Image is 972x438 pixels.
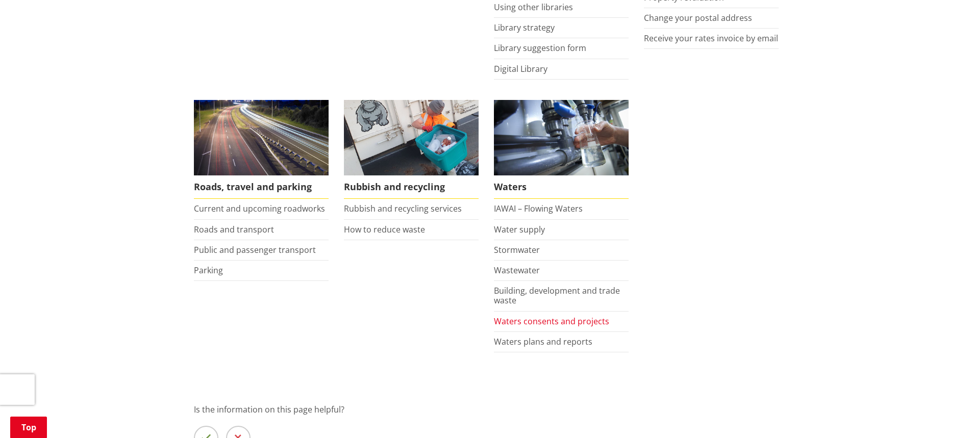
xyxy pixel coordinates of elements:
[494,285,620,306] a: Building, development and trade waste
[925,395,962,432] iframe: Messenger Launcher
[494,244,540,255] a: Stormwater
[344,100,479,176] img: Rubbish and recycling
[494,100,629,176] img: Water treatment
[494,100,629,199] a: Waters
[494,316,609,327] a: Waters consents and projects
[10,417,47,438] a: Top
[344,203,462,214] a: Rubbish and recycling services
[494,63,547,74] a: Digital Library
[344,224,425,235] a: How to reduce waste
[194,244,316,255] a: Public and passenger transport
[344,100,479,199] a: Rubbish and recycling
[194,224,274,235] a: Roads and transport
[494,42,586,54] a: Library suggestion form
[344,175,479,199] span: Rubbish and recycling
[494,336,592,347] a: Waters plans and reports
[494,265,540,276] a: Wastewater
[194,203,325,214] a: Current and upcoming roadworks
[644,33,778,44] a: Receive your rates invoice by email
[644,12,752,23] a: Change your postal address
[494,224,545,235] a: Water supply
[494,2,573,13] a: Using other libraries
[494,203,583,214] a: IAWAI – Flowing Waters
[194,100,329,176] img: Roads, travel and parking
[194,265,223,276] a: Parking
[494,175,629,199] span: Waters
[194,403,779,416] p: Is the information on this page helpful?
[494,22,555,33] a: Library strategy
[194,175,329,199] span: Roads, travel and parking
[194,100,329,199] a: Roads, travel and parking Roads, travel and parking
